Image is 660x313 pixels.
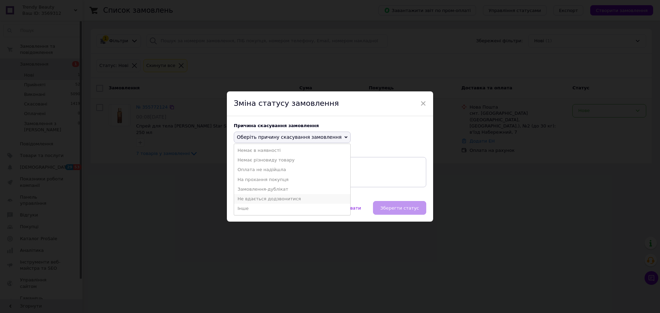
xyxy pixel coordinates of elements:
li: Інше [234,204,350,213]
li: Немає різновиду товару [234,155,350,165]
li: Замовлення-дублікат [234,185,350,194]
div: Зміна статусу замовлення [227,91,433,116]
span: Оберіть причину скасування замовлення [237,134,342,140]
li: Оплата не надійшла [234,165,350,175]
span: × [420,98,426,109]
li: На прохання покупця [234,175,350,185]
li: Не вдається додзвонитися [234,194,350,204]
div: Причина скасування замовлення [234,123,426,128]
li: Немає в наявності [234,146,350,155]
